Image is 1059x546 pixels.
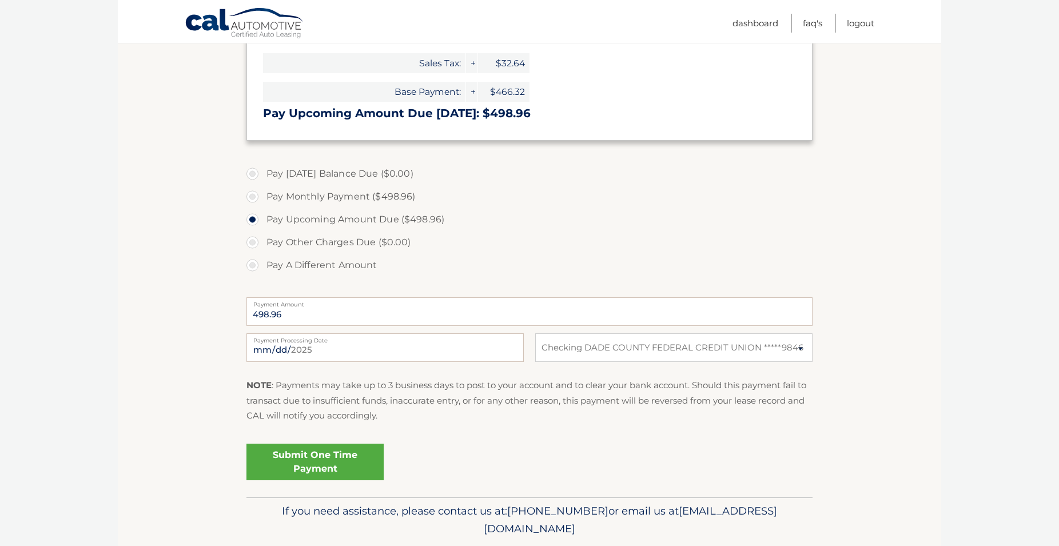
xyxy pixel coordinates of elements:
[263,106,796,121] h3: Pay Upcoming Amount Due [DATE]: $498.96
[246,254,813,277] label: Pay A Different Amount
[478,53,529,73] span: $32.64
[246,208,813,231] label: Pay Upcoming Amount Due ($498.96)
[478,82,529,102] span: $466.32
[246,297,813,306] label: Payment Amount
[466,53,477,73] span: +
[732,14,778,33] a: Dashboard
[847,14,874,33] a: Logout
[185,7,305,41] a: Cal Automotive
[246,297,813,326] input: Payment Amount
[246,378,813,423] p: : Payments may take up to 3 business days to post to your account and to clear your bank account....
[246,231,813,254] label: Pay Other Charges Due ($0.00)
[254,502,805,539] p: If you need assistance, please contact us at: or email us at
[507,504,608,517] span: [PHONE_NUMBER]
[263,53,465,73] span: Sales Tax:
[803,14,822,33] a: FAQ's
[246,380,272,390] strong: NOTE
[246,185,813,208] label: Pay Monthly Payment ($498.96)
[246,333,524,342] label: Payment Processing Date
[246,444,384,480] a: Submit One Time Payment
[466,82,477,102] span: +
[263,82,465,102] span: Base Payment:
[246,162,813,185] label: Pay [DATE] Balance Due ($0.00)
[246,333,524,362] input: Payment Date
